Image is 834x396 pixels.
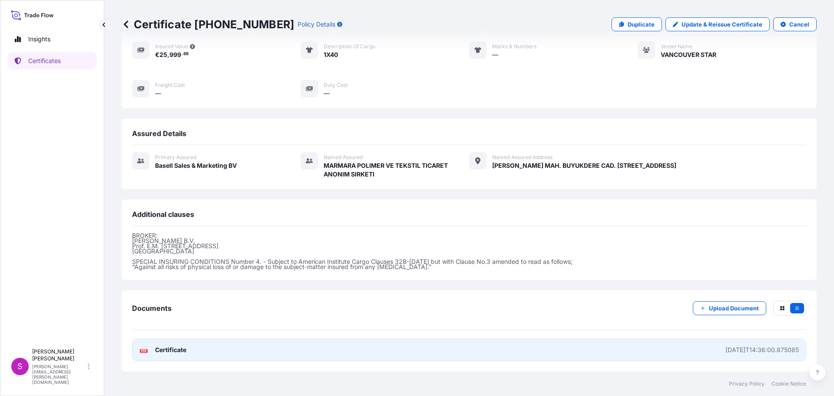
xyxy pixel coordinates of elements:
[324,154,363,161] span: Named Assured
[773,17,817,31] button: Cancel
[28,35,50,43] p: Insights
[7,52,97,70] a: Certificates
[298,20,335,29] p: Policy Details
[324,82,348,89] span: Duty Cost
[169,52,181,58] span: 999
[141,349,147,353] text: PDF
[32,364,86,385] p: [PERSON_NAME][EMAIL_ADDRESS][PERSON_NAME][DOMAIN_NAME]
[709,304,759,313] p: Upload Document
[324,50,338,59] span: 1X40
[155,52,159,58] span: €
[167,52,169,58] span: ,
[132,339,806,361] a: PDFCertificate[DATE]T14:36:00.875085
[132,233,806,270] p: BROKER: [PERSON_NAME] B.V. Prof. E.M. [STREET_ADDRESS] [GEOGRAPHIC_DATA] SPECIAL INSURING CONDITI...
[132,129,186,138] span: Assured Details
[661,50,716,59] span: VANCOUVER STAR
[7,30,97,48] a: Insights
[492,161,676,170] span: [PERSON_NAME] MAH. BUYUKDERE CAD. [STREET_ADDRESS]
[682,20,762,29] p: Update & Reissue Certificate
[122,17,294,31] p: Certificate [PHONE_NUMBER]
[725,346,799,354] div: [DATE]T14:36:00.875085
[771,380,806,387] a: Cookie Notice
[729,380,764,387] a: Privacy Policy
[789,20,809,29] p: Cancel
[32,348,86,362] p: [PERSON_NAME] [PERSON_NAME]
[155,154,196,161] span: Primary assured
[132,210,194,219] span: Additional clauses
[324,89,330,98] span: —
[492,154,553,161] span: Named Assured Address
[628,20,655,29] p: Duplicate
[155,82,185,89] span: Freight Cost
[28,57,61,65] p: Certificates
[182,53,183,56] span: .
[155,161,237,170] span: Basell Sales & Marketing BV
[17,362,23,371] span: S
[183,53,189,56] span: 88
[159,52,167,58] span: 25
[155,89,161,98] span: —
[324,161,469,179] span: MARMARA POLIMER VE TEKSTIL TICARET ANONIM SIRKETI
[492,50,498,59] span: —
[665,17,770,31] a: Update & Reissue Certificate
[155,346,186,354] span: Certificate
[612,17,662,31] a: Duplicate
[132,304,172,313] span: Documents
[693,301,766,315] button: Upload Document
